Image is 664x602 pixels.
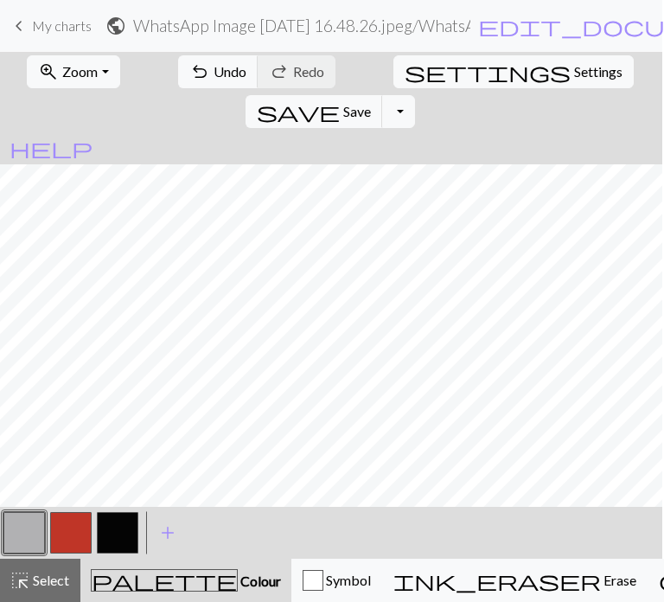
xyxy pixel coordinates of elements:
[574,61,622,82] span: Settings
[10,568,30,592] span: highlight_alt
[393,568,601,592] span: ink_eraser
[105,14,126,38] span: public
[257,99,340,124] span: save
[62,63,98,80] span: Zoom
[30,572,69,588] span: Select
[405,60,571,84] span: settings
[178,55,259,88] button: Undo
[291,559,382,602] button: Symbol
[189,60,210,84] span: undo
[157,521,178,545] span: add
[238,573,281,589] span: Colour
[80,559,291,602] button: Colour
[343,103,371,119] span: Save
[9,11,92,41] a: My charts
[92,568,237,592] span: palette
[38,60,59,84] span: zoom_in
[323,572,371,588] span: Symbol
[382,559,648,602] button: Erase
[32,17,92,34] span: My charts
[393,55,634,88] button: SettingsSettings
[10,136,93,160] span: help
[27,55,119,88] button: Zoom
[405,61,571,82] i: Settings
[601,572,636,588] span: Erase
[246,95,383,128] button: Save
[133,16,470,35] h2: WhatsApp Image [DATE] 16.48.26.jpeg / WhatsApp Image [DATE] 16.48.26.jpeg
[9,14,29,38] span: keyboard_arrow_left
[214,63,246,80] span: Undo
